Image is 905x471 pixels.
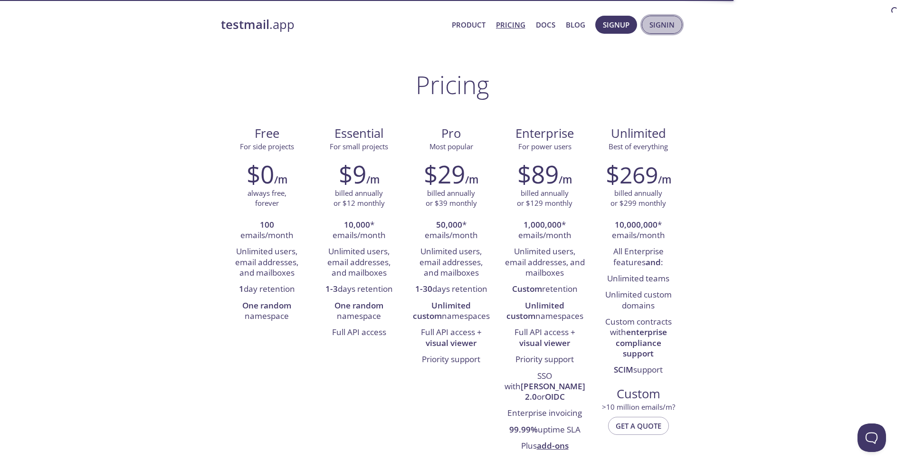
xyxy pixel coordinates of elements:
span: For side projects [240,142,294,151]
li: Unlimited users, email addresses, and mailboxes [228,244,306,281]
span: Free [229,125,305,142]
strong: One random [242,300,291,311]
li: support [600,362,677,378]
li: * emails/month [505,217,585,244]
li: Unlimited teams [600,271,677,287]
li: Plus [505,438,585,454]
h2: $89 [517,160,559,188]
a: testmail.app [221,17,444,33]
li: Full API access + [412,325,490,352]
p: always free, forever [248,188,286,209]
span: Signin [649,19,675,31]
li: Priority support [412,352,490,368]
a: Blog [566,19,585,31]
h2: $ [606,160,658,188]
strong: Unlimited custom [506,300,565,321]
strong: and [646,257,661,268]
strong: visual viewer [519,337,570,348]
h1: Pricing [416,70,489,99]
strong: testmail [221,16,269,33]
h6: /m [366,172,380,188]
span: Get a quote [616,420,661,432]
a: add-ons [537,440,569,451]
p: billed annually or $299 monthly [610,188,666,209]
span: > 10 million emails/m? [602,402,675,412]
strong: 100 [260,219,274,230]
li: * emails/month [412,217,490,244]
li: emails/month [228,217,306,244]
li: days retention [320,281,398,298]
h2: $29 [424,160,465,188]
li: Priority support [505,352,585,368]
h6: /m [274,172,287,188]
span: For small projects [330,142,388,151]
iframe: Help Scout Beacon - Open [857,423,886,452]
p: billed annually or $129 monthly [517,188,572,209]
a: Docs [536,19,555,31]
span: Pro [413,125,490,142]
li: day retention [228,281,306,298]
h2: $0 [247,160,274,188]
strong: OIDC [545,391,565,402]
strong: visual viewer [426,337,476,348]
a: Product [452,19,486,31]
li: namespaces [505,298,585,325]
strong: 1-30 [415,283,432,294]
strong: 99.99% [509,424,538,435]
span: For power users [518,142,572,151]
span: Most popular [429,142,473,151]
li: * emails/month [600,217,677,244]
li: namespace [228,298,306,325]
li: Unlimited custom domains [600,287,677,314]
h6: /m [559,172,572,188]
span: Essential [321,125,398,142]
strong: 10,000 [344,219,370,230]
button: Signup [595,16,637,34]
strong: SCIM [614,364,633,375]
strong: [PERSON_NAME] 2.0 [521,381,585,402]
p: billed annually or $12 monthly [333,188,385,209]
li: Custom contracts with [600,314,677,362]
strong: Custom [512,283,542,294]
button: Signin [642,16,682,34]
li: Unlimited users, email addresses, and mailboxes [505,244,585,281]
strong: 1-3 [325,283,338,294]
span: Enterprise [505,125,585,142]
a: Pricing [496,19,525,31]
li: Full API access [320,325,398,341]
p: billed annually or $39 monthly [426,188,477,209]
h6: /m [658,172,671,188]
li: namespaces [412,298,490,325]
strong: enterprise compliance support [616,327,667,359]
li: namespace [320,298,398,325]
li: All Enterprise features : [600,244,677,271]
li: Unlimited users, email addresses, and mailboxes [412,244,490,281]
span: Custom [600,386,677,402]
h2: $9 [339,160,366,188]
strong: One random [334,300,383,311]
strong: Unlimited custom [413,300,471,321]
h6: /m [465,172,478,188]
li: uptime SLA [505,422,585,438]
span: 269 [619,159,658,190]
li: days retention [412,281,490,298]
li: SSO with or [505,368,585,406]
strong: 50,000 [436,219,462,230]
span: Signup [603,19,629,31]
strong: 1,000,000 [524,219,562,230]
strong: 1 [239,283,244,294]
span: Unlimited [611,125,666,142]
span: Best of everything [609,142,668,151]
li: * emails/month [320,217,398,244]
button: Get a quote [608,417,669,435]
li: Unlimited users, email addresses, and mailboxes [320,244,398,281]
strong: 10,000,000 [615,219,657,230]
li: retention [505,281,585,298]
li: Enterprise invoicing [505,406,585,422]
li: Full API access + [505,325,585,352]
